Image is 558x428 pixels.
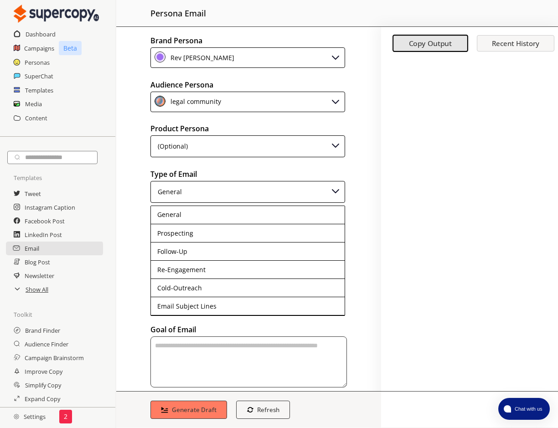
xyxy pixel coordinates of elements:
a: Personas [25,56,50,69]
div: Prospecting [157,230,193,237]
p: 2 [64,413,67,420]
h2: Type of Email [150,167,347,181]
img: Close [330,52,341,62]
h2: Goal of Email [150,323,347,336]
div: Email Subject Lines [157,303,217,310]
img: Close [330,185,341,196]
b: Refresh [257,406,279,414]
h2: Product Persona [150,122,347,135]
img: Close [155,52,165,62]
button: atlas-launcher [498,398,550,420]
a: Show All [26,283,48,296]
a: Content [25,111,47,125]
img: Close [155,96,165,107]
a: Templates [25,83,53,97]
a: LinkedIn Post [25,228,62,242]
a: Audience Changer [25,406,74,419]
textarea: textarea-textarea [150,336,347,387]
a: Newsletter [25,269,54,283]
img: Close [14,414,19,419]
b: Recent History [492,39,539,48]
div: Follow-Up [157,248,187,255]
div: Cold-Outreach [157,284,202,292]
div: General [155,185,182,199]
h2: Audience Persona [150,78,347,92]
a: Expand Copy [25,392,60,406]
a: Simplify Copy [25,378,61,392]
b: Generate Draft [172,406,217,414]
p: Beta [59,41,82,55]
a: Improve Copy [25,365,62,378]
a: Audience Finder [25,337,68,351]
button: Copy Output [393,35,468,52]
div: (Optional) [155,139,188,153]
button: Recent History [477,35,554,52]
h2: persona email [150,5,206,22]
a: Email [25,242,39,255]
img: Close [330,139,341,150]
a: Campaigns [24,41,54,55]
div: Re-Engagement [157,266,206,273]
b: Copy Output [409,39,452,48]
h2: Brand Persona [150,34,347,47]
div: legal community [167,96,221,108]
a: Dashboard [26,27,56,41]
a: Media [25,97,42,111]
a: SuperChat [25,69,53,83]
a: Brand Finder [25,324,60,337]
span: Chat with us [511,405,544,413]
a: Campaign Brainstorm [25,351,84,365]
a: Blog Post [25,255,50,269]
a: Tweet [25,187,41,201]
a: Facebook Post [25,214,65,228]
div: Rev [PERSON_NAME] [167,52,234,64]
a: Instagram Caption [25,201,75,214]
button: Refresh [236,401,290,419]
button: Generate Draft [150,401,227,419]
img: Close [330,96,341,107]
img: Close [14,5,99,23]
div: General [157,211,181,218]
